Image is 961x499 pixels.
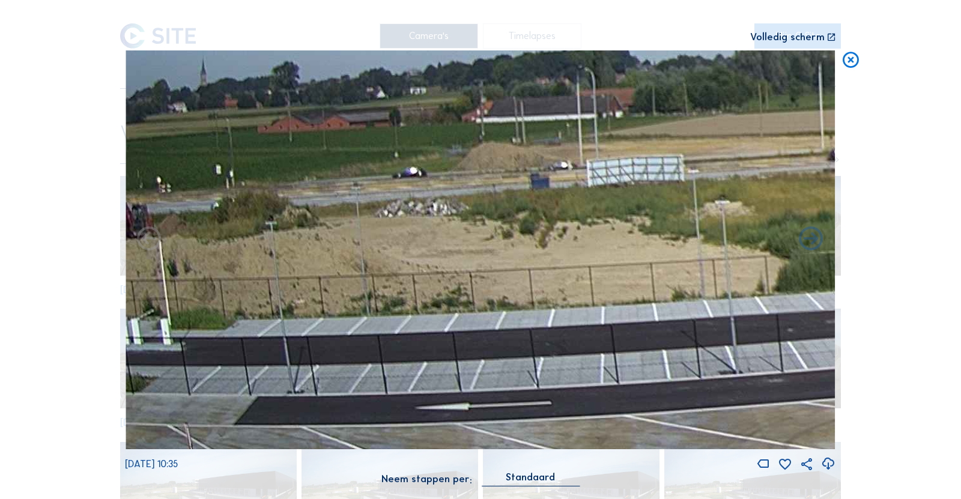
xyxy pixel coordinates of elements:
[796,225,826,255] i: Back
[506,472,555,483] div: Standaard
[750,32,825,43] div: Volledig scherm
[381,474,472,484] div: Neem stappen per:
[135,225,164,255] i: Forward
[126,50,835,450] img: Image
[482,472,580,486] div: Standaard
[125,458,178,470] span: [DATE] 10:35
